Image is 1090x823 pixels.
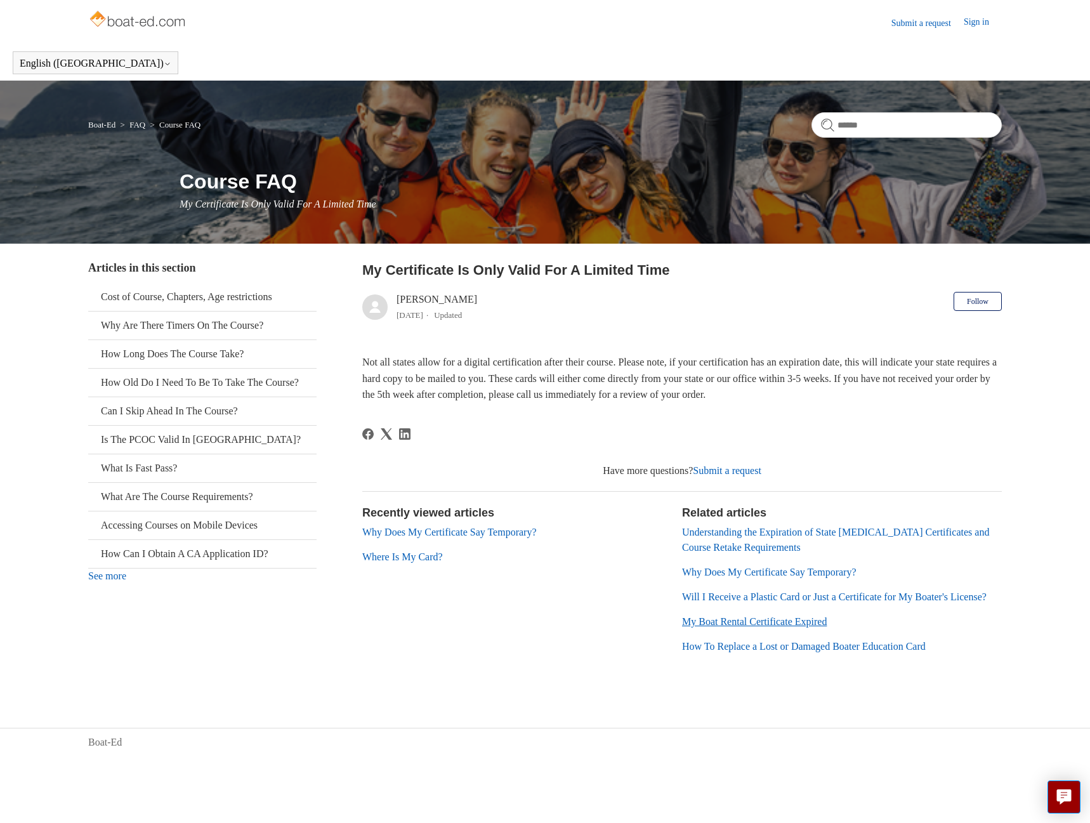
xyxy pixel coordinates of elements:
a: How To Replace a Lost or Damaged Boater Education Card [682,641,926,652]
a: Submit a request [693,465,761,476]
a: Why Does My Certificate Say Temporary? [682,567,857,577]
p: Not all states allow for a digital certification after their course. Please note, if your certifi... [362,354,1002,403]
button: Live chat [1047,780,1080,813]
a: FAQ [129,120,145,129]
a: How Long Does The Course Take? [88,340,317,368]
div: Have more questions? [362,463,1002,478]
a: Will I Receive a Plastic Card or Just a Certificate for My Boater's License? [682,591,987,602]
li: Updated [434,310,462,320]
div: [PERSON_NAME] [397,292,477,322]
a: See more [88,570,126,581]
a: Why Are There Timers On The Course? [88,312,317,339]
li: Course FAQ [147,120,200,129]
button: English ([GEOGRAPHIC_DATA]) [20,58,171,69]
a: What Is Fast Pass? [88,454,317,482]
h2: Related articles [682,504,1002,522]
h1: Course FAQ [180,166,1002,197]
h2: Recently viewed articles [362,504,669,522]
a: Sign in [964,15,1002,30]
span: My Certificate Is Only Valid For A Limited Time [180,199,376,209]
input: Search [811,112,1002,138]
svg: Share this page on LinkedIn [399,428,410,440]
time: 03/21/2024, 11:26 [397,310,423,320]
a: What Are The Course Requirements? [88,483,317,511]
svg: Share this page on Facebook [362,428,374,440]
img: Boat-Ed Help Center home page [88,8,189,33]
span: Articles in this section [88,261,195,274]
a: My Boat Rental Certificate Expired [682,616,827,627]
a: X Corp [381,428,392,440]
li: Boat-Ed [88,120,118,129]
a: How Can I Obtain A CA Application ID? [88,540,317,568]
a: Can I Skip Ahead In The Course? [88,397,317,425]
a: Is The PCOC Valid In [GEOGRAPHIC_DATA]? [88,426,317,454]
a: Cost of Course, Chapters, Age restrictions [88,283,317,311]
a: Boat-Ed [88,735,122,750]
a: Where Is My Card? [362,551,443,562]
li: FAQ [118,120,148,129]
a: Boat-Ed [88,120,115,129]
svg: Share this page on X Corp [381,428,392,440]
a: Facebook [362,428,374,440]
a: How Old Do I Need To Be To Take The Course? [88,369,317,397]
h2: My Certificate Is Only Valid For A Limited Time [362,260,1002,280]
a: LinkedIn [399,428,410,440]
a: Why Does My Certificate Say Temporary? [362,527,537,537]
button: Follow Article [954,292,1002,311]
a: Accessing Courses on Mobile Devices [88,511,317,539]
a: Understanding the Expiration of State [MEDICAL_DATA] Certificates and Course Retake Requirements [682,527,989,553]
a: Submit a request [891,16,964,30]
a: Course FAQ [159,120,200,129]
